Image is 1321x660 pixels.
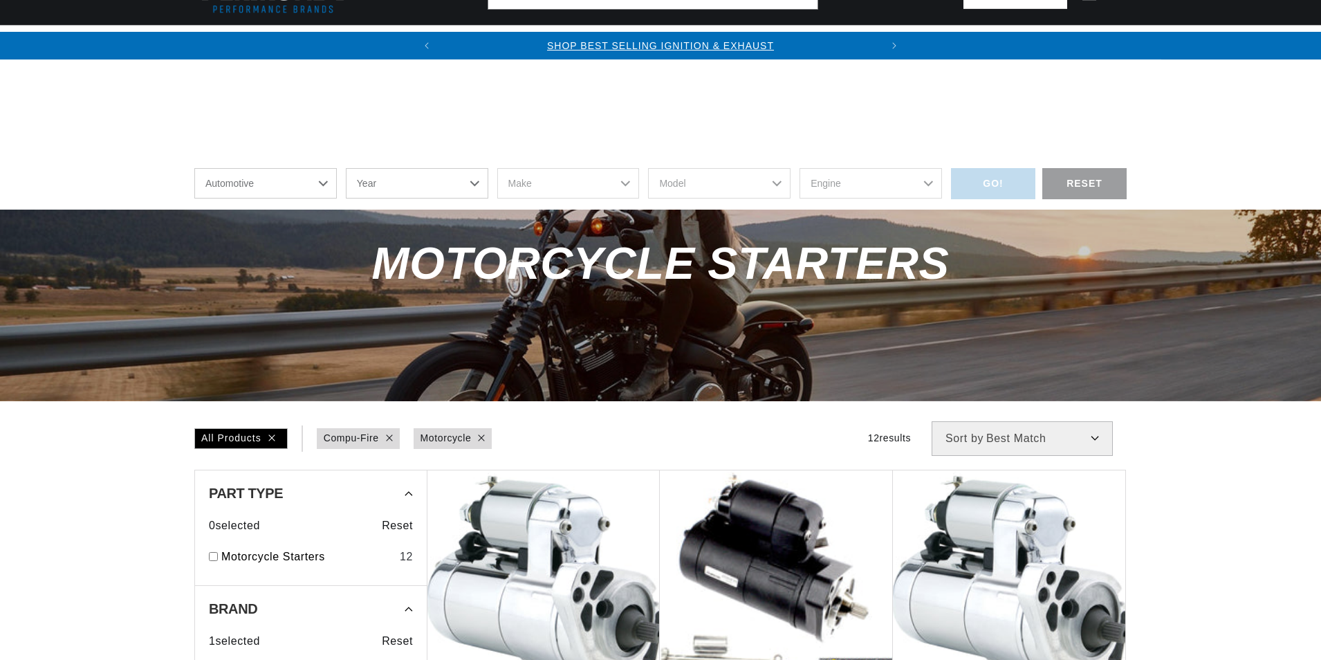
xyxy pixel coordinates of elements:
span: Sort by [945,433,983,444]
div: 12 [400,548,413,566]
slideshow-component: Translation missing: en.sections.announcements.announcement_bar [160,32,1161,59]
button: Translation missing: en.sections.announcements.next_announcement [880,32,908,59]
div: All Products [194,428,288,449]
span: Reset [382,517,413,535]
a: SHOP BEST SELLING IGNITION & EXHAUST [547,40,774,51]
select: Ride Type [194,168,337,199]
select: Engine [800,168,942,199]
summary: Battery Products [841,26,977,58]
span: Brand [209,602,257,616]
select: Make [497,168,640,199]
span: 12 results [868,432,911,443]
span: Reset [382,632,413,650]
div: Announcement [441,38,880,53]
span: Part Type [209,486,283,500]
select: Year [346,168,488,199]
summary: Motorcycle [1109,26,1205,58]
span: 1 selected [209,632,260,650]
div: 1 of 2 [441,38,880,53]
summary: Spark Plug Wires [977,26,1109,58]
summary: Coils & Distributors [344,26,497,58]
summary: Engine Swaps [737,26,841,58]
a: Compu-Fire [324,430,379,446]
select: Model [648,168,791,199]
summary: Ignition Conversions [194,26,344,58]
div: RESET [1042,168,1127,199]
summary: Headers, Exhausts & Components [497,26,737,58]
span: 0 selected [209,517,260,535]
span: Motorcycle Starters [372,238,950,288]
button: Translation missing: en.sections.announcements.previous_announcement [413,32,441,59]
select: Sort by [932,421,1113,456]
a: Motorcycle Starters [221,548,394,566]
a: Motorcycle [421,430,472,446]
